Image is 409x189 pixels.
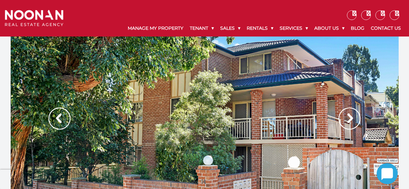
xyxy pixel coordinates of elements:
[5,10,63,26] img: Noonan Real Estate Agency
[311,20,348,37] a: About Us
[48,108,70,130] img: Arrow slider
[217,20,243,37] a: Sales
[368,20,404,37] a: Contact Us
[348,20,368,37] a: Blog
[276,20,311,37] a: Services
[243,20,276,37] a: Rentals
[339,108,361,130] img: Arrow slider
[124,20,187,37] a: Manage My Property
[187,20,217,37] a: Tenant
